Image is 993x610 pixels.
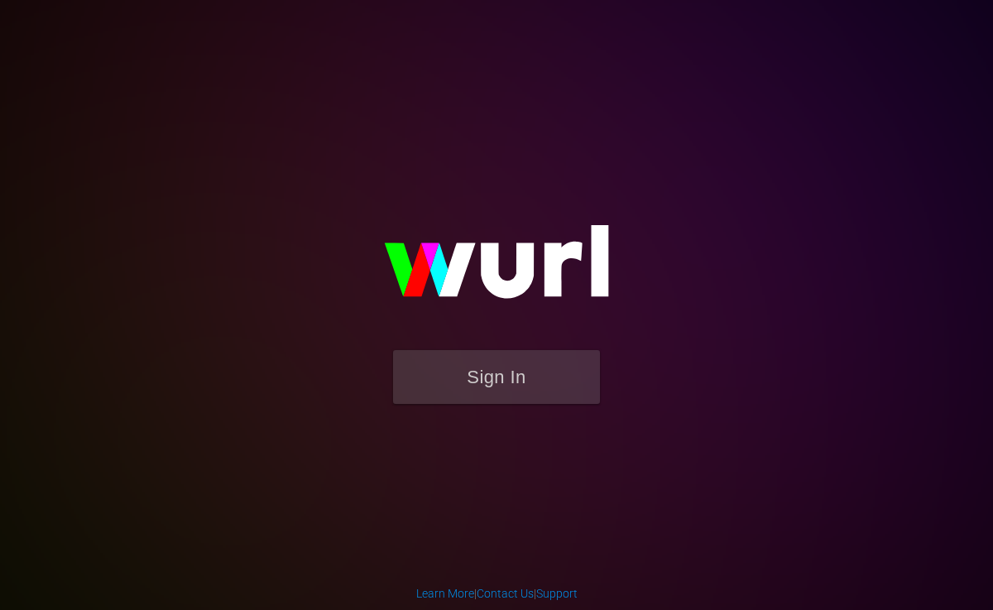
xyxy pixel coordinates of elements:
[477,587,534,600] a: Contact Us
[416,585,578,602] div: | |
[393,350,600,404] button: Sign In
[536,587,578,600] a: Support
[416,587,474,600] a: Learn More
[331,190,662,350] img: wurl-logo-on-black-223613ac3d8ba8fe6dc639794a292ebdb59501304c7dfd60c99c58986ef67473.svg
